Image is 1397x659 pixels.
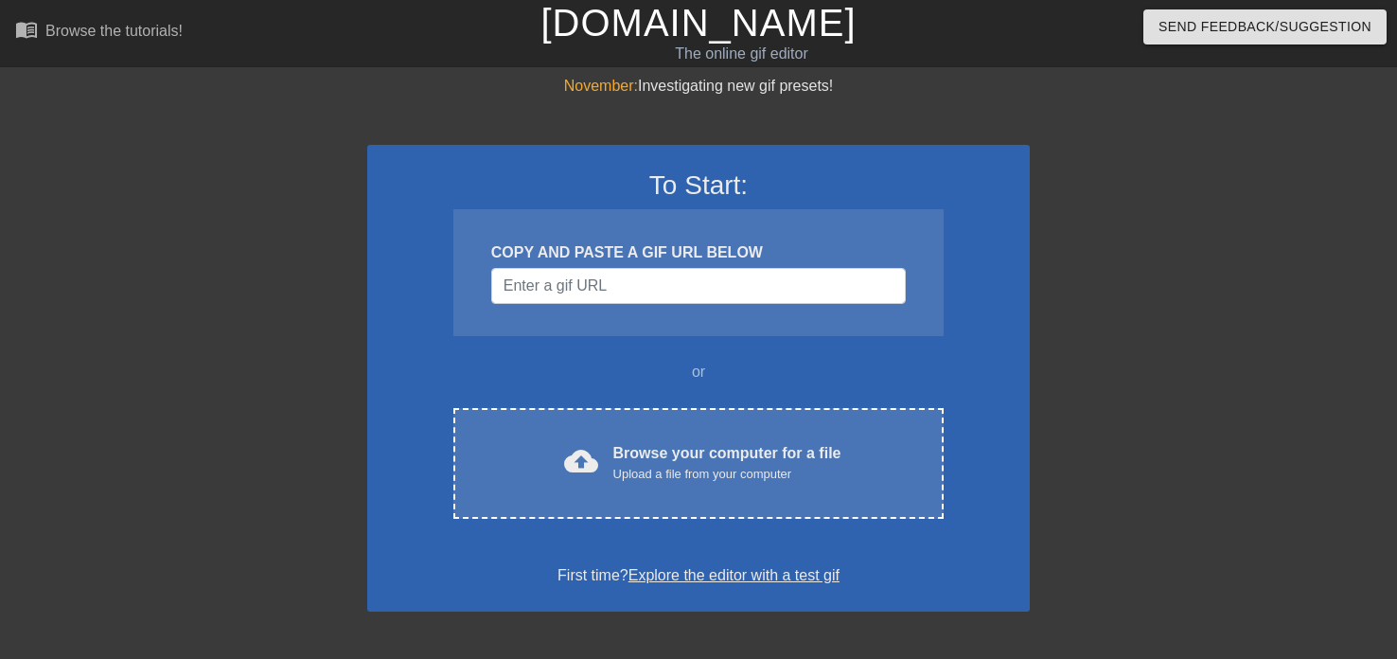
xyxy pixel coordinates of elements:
[15,18,38,41] span: menu_book
[491,241,906,264] div: COPY AND PASTE A GIF URL BELOW
[613,465,841,484] div: Upload a file from your computer
[491,268,906,304] input: Username
[392,564,1005,587] div: First time?
[564,78,638,94] span: November:
[367,75,1030,98] div: Investigating new gif presets!
[564,444,598,478] span: cloud_upload
[392,169,1005,202] h3: To Start:
[15,18,183,47] a: Browse the tutorials!
[613,442,841,484] div: Browse your computer for a file
[628,567,840,583] a: Explore the editor with a test gif
[1158,15,1371,39] span: Send Feedback/Suggestion
[1143,9,1387,45] button: Send Feedback/Suggestion
[475,43,1008,65] div: The online gif editor
[45,23,183,39] div: Browse the tutorials!
[416,361,981,383] div: or
[540,2,856,44] a: [DOMAIN_NAME]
